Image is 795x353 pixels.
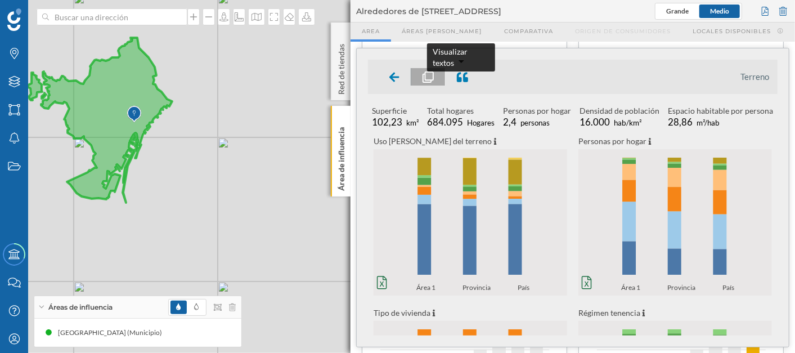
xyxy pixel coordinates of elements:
[504,27,553,35] span: Comparativa
[693,27,771,35] span: Locales disponibles
[362,27,380,35] span: Area
[7,8,21,31] img: Geoblink Logo
[518,282,533,296] span: País
[666,7,689,15] span: Grande
[668,105,773,117] div: Espacio habitable por persona
[402,27,482,35] span: Áreas [PERSON_NAME]
[504,105,572,117] div: Personas por hogar
[578,307,772,319] p: Régimen tenencia
[374,307,567,319] p: Tipo de vivienda
[416,282,439,296] span: Área 1
[336,39,347,95] p: Red de tiendas
[468,118,495,127] span: Hogares
[428,116,464,128] span: 684.095
[23,8,62,18] span: Soporte
[621,282,644,296] span: Área 1
[722,282,738,296] span: País
[428,105,495,117] div: Total hogares
[614,118,642,127] span: hab/km²
[504,116,517,128] span: 2,4
[374,135,567,147] p: Uso [PERSON_NAME] del terreno
[356,6,501,17] span: Alrededores de [STREET_ADDRESS]
[697,118,720,127] span: m²/hab
[740,71,769,82] li: Terreno
[668,116,693,128] span: 28,86
[667,282,699,296] span: Provincia
[433,46,489,69] div: Visualizar textos
[407,118,419,127] span: km²
[578,135,772,147] p: Personas por hogar
[48,302,113,312] span: Áreas de influencia
[127,103,141,126] img: Marker
[575,27,671,35] span: Origen de consumidores
[372,116,402,128] span: 102,23
[580,116,610,128] span: 16.000
[521,118,550,127] span: personas
[710,7,729,15] span: Medio
[58,327,168,338] div: [GEOGRAPHIC_DATA] (Municipio)
[462,282,494,296] span: Provincia
[336,123,347,191] p: Área de influencia
[580,105,660,117] div: Densidad de población
[372,105,419,117] div: Superficie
